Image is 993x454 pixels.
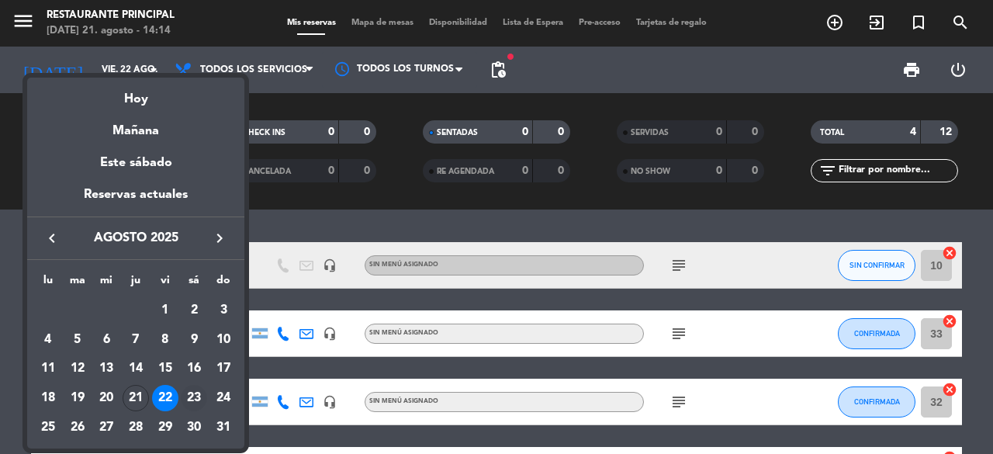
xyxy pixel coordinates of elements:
[33,296,151,325] td: AGO.
[152,297,178,324] div: 1
[92,354,121,383] td: 13 de agosto de 2025
[151,354,180,383] td: 15 de agosto de 2025
[206,228,234,248] button: keyboard_arrow_right
[123,385,149,411] div: 21
[92,413,121,442] td: 27 de agosto de 2025
[209,325,238,355] td: 10 de agosto de 2025
[93,327,119,353] div: 6
[152,355,178,382] div: 15
[35,355,61,382] div: 11
[93,414,119,441] div: 27
[63,413,92,442] td: 26 de agosto de 2025
[33,354,63,383] td: 11 de agosto de 2025
[27,109,244,141] div: Mañana
[92,383,121,413] td: 20 de agosto de 2025
[180,296,209,325] td: 2 de agosto de 2025
[63,354,92,383] td: 12 de agosto de 2025
[151,383,180,413] td: 22 de agosto de 2025
[64,327,91,353] div: 5
[38,228,66,248] button: keyboard_arrow_left
[210,355,237,382] div: 17
[152,385,178,411] div: 22
[180,325,209,355] td: 9 de agosto de 2025
[63,383,92,413] td: 19 de agosto de 2025
[209,413,238,442] td: 31 de agosto de 2025
[181,385,207,411] div: 23
[121,325,151,355] td: 7 de agosto de 2025
[121,272,151,296] th: jueves
[151,325,180,355] td: 8 de agosto de 2025
[121,413,151,442] td: 28 de agosto de 2025
[209,296,238,325] td: 3 de agosto de 2025
[123,355,149,382] div: 14
[63,272,92,296] th: martes
[92,272,121,296] th: miércoles
[33,272,63,296] th: lunes
[121,354,151,383] td: 14 de agosto de 2025
[123,327,149,353] div: 7
[209,354,238,383] td: 17 de agosto de 2025
[64,355,91,382] div: 12
[151,413,180,442] td: 29 de agosto de 2025
[151,272,180,296] th: viernes
[35,327,61,353] div: 4
[210,385,237,411] div: 24
[93,355,119,382] div: 13
[210,327,237,353] div: 10
[181,355,207,382] div: 16
[35,414,61,441] div: 25
[27,185,244,217] div: Reservas actuales
[33,325,63,355] td: 4 de agosto de 2025
[66,228,206,248] span: agosto 2025
[27,141,244,185] div: Este sábado
[93,385,119,411] div: 20
[210,414,237,441] div: 31
[152,414,178,441] div: 29
[63,325,92,355] td: 5 de agosto de 2025
[35,385,61,411] div: 18
[64,385,91,411] div: 19
[180,354,209,383] td: 16 de agosto de 2025
[181,297,207,324] div: 2
[209,383,238,413] td: 24 de agosto de 2025
[181,327,207,353] div: 9
[33,383,63,413] td: 18 de agosto de 2025
[180,383,209,413] td: 23 de agosto de 2025
[181,414,207,441] div: 30
[92,325,121,355] td: 6 de agosto de 2025
[43,229,61,248] i: keyboard_arrow_left
[64,414,91,441] div: 26
[151,296,180,325] td: 1 de agosto de 2025
[180,413,209,442] td: 30 de agosto de 2025
[209,272,238,296] th: domingo
[152,327,178,353] div: 8
[210,297,237,324] div: 3
[210,229,229,248] i: keyboard_arrow_right
[27,78,244,109] div: Hoy
[121,383,151,413] td: 21 de agosto de 2025
[180,272,209,296] th: sábado
[33,413,63,442] td: 25 de agosto de 2025
[123,414,149,441] div: 28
